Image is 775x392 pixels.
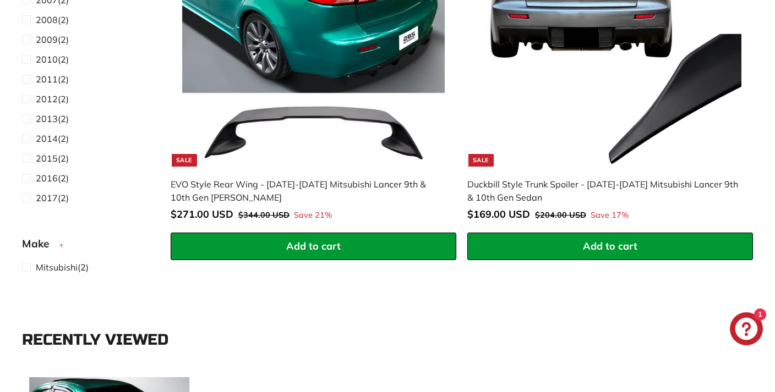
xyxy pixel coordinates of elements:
button: Add to cart [171,233,456,260]
button: Add to cart [467,233,753,260]
span: (2) [36,92,69,106]
span: (2) [36,152,69,165]
inbox-online-store-chat: Shopify online store chat [727,312,766,348]
span: Save 21% [294,209,332,222]
span: (2) [36,73,69,86]
span: 2012 [36,93,58,104]
span: 2011 [36,74,58,85]
span: $204.00 USD [535,210,586,220]
span: 2016 [36,173,58,184]
div: Recently viewed [22,332,753,349]
span: (2) [36,261,89,274]
span: (2) [36,33,69,46]
span: (2) [36,191,69,205]
div: Sale [172,154,197,167]
span: 2013 [36,113,58,124]
span: Save 17% [591,209,629,222]
button: Make [22,233,153,260]
span: 2010 [36,54,58,65]
span: 2015 [36,153,58,164]
span: 2008 [36,14,58,25]
span: (2) [36,13,69,26]
span: Add to cart [286,240,341,252]
span: Mitsubishi [36,262,78,273]
span: (2) [36,172,69,185]
div: EVO Style Rear Wing - [DATE]-[DATE] Mitsubishi Lancer 9th & 10th Gen [PERSON_NAME] [171,178,445,204]
span: $344.00 USD [238,210,290,220]
span: 2017 [36,192,58,203]
span: 2009 [36,34,58,45]
span: Make [22,236,57,252]
span: (2) [36,53,69,66]
span: $169.00 USD [467,208,530,220]
span: $271.00 USD [171,208,233,220]
span: Add to cart [583,240,637,252]
span: (2) [36,112,69,125]
span: 2014 [36,133,58,144]
div: Duckbill Style Trunk Spoiler - [DATE]-[DATE] Mitsubishi Lancer 9th & 10th Gen Sedan [467,178,742,204]
span: (2) [36,132,69,145]
div: Sale [468,154,494,167]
